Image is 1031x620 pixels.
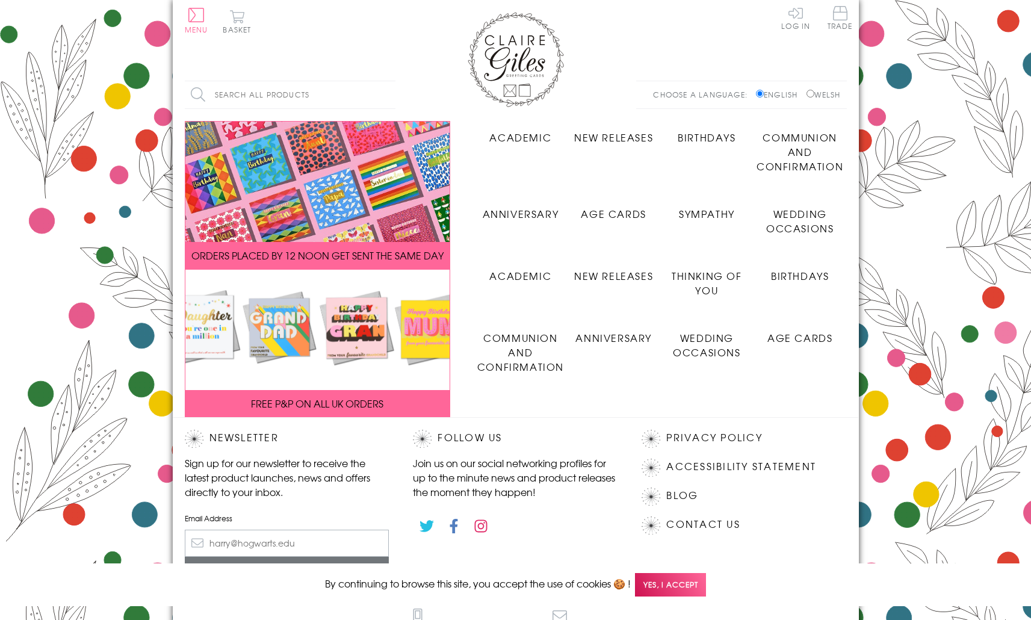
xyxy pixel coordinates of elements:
[807,90,814,98] input: Welsh
[185,8,208,33] button: Menu
[660,321,754,359] a: Wedding Occasions
[185,430,389,448] h2: Newsletter
[567,121,660,144] a: New Releases
[754,197,847,235] a: Wedding Occasions
[581,206,646,221] span: Age Cards
[413,456,618,499] p: Join us on our social networking profiles for up to the minute news and product releases the mome...
[673,330,740,359] span: Wedding Occasions
[660,259,754,297] a: Thinking of You
[489,130,551,144] span: Academic
[185,530,389,557] input: harry@hogwarts.edu
[756,90,764,98] input: English
[474,259,568,283] a: Academic
[781,6,810,29] a: Log In
[660,121,754,144] a: Birthdays
[754,321,847,345] a: Age Cards
[185,513,389,524] label: Email Address
[807,89,841,100] label: Welsh
[672,268,742,297] span: Thinking of You
[767,330,832,345] span: Age Cards
[660,197,754,221] a: Sympathy
[383,81,395,108] input: Search
[828,6,853,32] a: Trade
[635,573,706,597] span: Yes, I accept
[666,459,816,475] a: Accessibility Statement
[474,197,568,221] a: Anniversary
[477,330,564,374] span: Communion and Confirmation
[413,430,618,448] h2: Follow Us
[757,130,843,173] span: Communion and Confirmation
[666,488,698,504] a: Blog
[828,6,853,29] span: Trade
[567,321,660,345] a: Anniversary
[474,121,568,144] a: Academic
[468,12,564,107] img: Claire Giles Greetings Cards
[185,81,395,108] input: Search all products
[483,206,559,221] span: Anniversary
[185,24,208,35] span: Menu
[653,89,754,100] p: Choose a language:
[754,259,847,283] a: Birthdays
[567,259,660,283] a: New Releases
[771,268,829,283] span: Birthdays
[567,197,660,221] a: Age Cards
[489,268,551,283] span: Academic
[756,89,803,100] label: English
[678,130,735,144] span: Birthdays
[766,206,834,235] span: Wedding Occasions
[221,10,254,33] button: Basket
[251,396,383,411] span: FREE P&P ON ALL UK ORDERS
[191,248,444,262] span: ORDERS PLACED BY 12 NOON GET SENT THE SAME DAY
[474,321,568,374] a: Communion and Confirmation
[754,121,847,173] a: Communion and Confirmation
[666,430,762,446] a: Privacy Policy
[575,330,652,345] span: Anniversary
[666,516,740,533] a: Contact Us
[185,456,389,499] p: Sign up for our newsletter to receive the latest product launches, news and offers directly to yo...
[574,268,653,283] span: New Releases
[574,130,653,144] span: New Releases
[679,206,735,221] span: Sympathy
[185,557,389,584] input: Subscribe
